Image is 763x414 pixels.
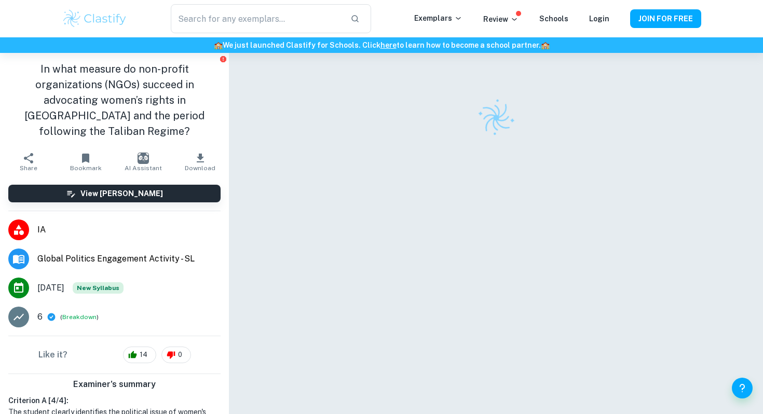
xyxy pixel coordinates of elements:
[60,312,99,322] span: ( )
[8,395,221,406] h6: Criterion A [ 4 / 4 ]:
[2,39,761,51] h6: We just launched Clastify for Schools. Click to learn how to become a school partner.
[134,350,153,360] span: 14
[732,378,753,398] button: Help and Feedback
[62,8,128,29] img: Clastify logo
[172,147,229,176] button: Download
[219,55,227,63] button: Report issue
[37,253,221,265] span: Global Politics Engagement Activity - SL
[8,185,221,202] button: View [PERSON_NAME]
[80,188,163,199] h6: View [PERSON_NAME]
[214,41,223,49] span: 🏫
[470,92,521,143] img: Clastify logo
[589,15,609,23] a: Login
[37,224,221,236] span: IA
[115,147,172,176] button: AI Assistant
[161,347,191,363] div: 0
[73,282,124,294] div: Starting from the May 2026 session, the Global Politics Engagement Activity requirements have cha...
[630,9,701,28] button: JOIN FOR FREE
[185,164,215,172] span: Download
[73,282,124,294] span: New Syllabus
[8,61,221,139] h1: In what measure do non-profit organizations (NGOs) succeed in advocating women’s rights in [GEOGR...
[483,13,519,25] p: Review
[37,282,64,294] span: [DATE]
[414,12,462,24] p: Exemplars
[138,153,149,164] img: AI Assistant
[20,164,37,172] span: Share
[380,41,397,49] a: here
[125,164,162,172] span: AI Assistant
[37,311,43,323] p: 6
[172,350,188,360] span: 0
[541,41,550,49] span: 🏫
[123,347,156,363] div: 14
[171,4,342,33] input: Search for any exemplars...
[38,349,67,361] h6: Like it?
[4,378,225,391] h6: Examiner's summary
[57,147,114,176] button: Bookmark
[62,312,97,322] button: Breakdown
[70,164,102,172] span: Bookmark
[539,15,568,23] a: Schools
